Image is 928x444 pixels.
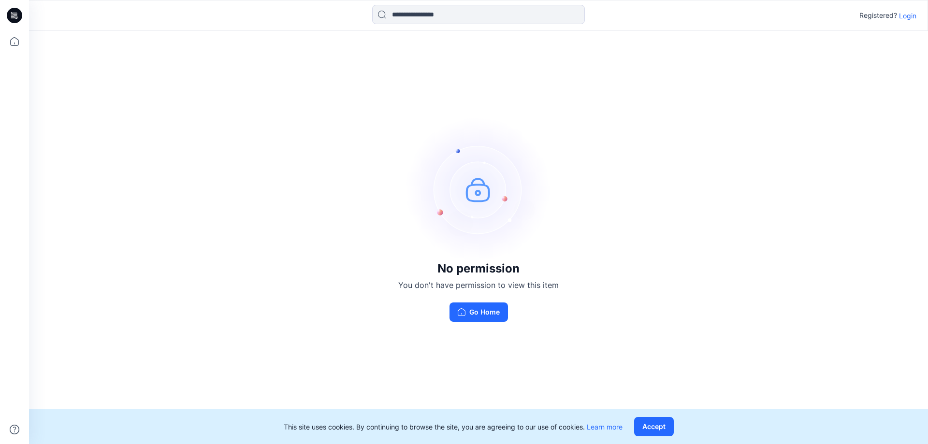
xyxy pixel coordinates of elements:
img: no-perm.svg [406,117,551,262]
p: This site uses cookies. By continuing to browse the site, you are agreeing to our use of cookies. [284,422,623,432]
a: Learn more [587,423,623,431]
p: You don't have permission to view this item [398,279,559,291]
button: Go Home [449,302,508,322]
button: Accept [634,417,674,436]
p: Registered? [859,10,897,21]
h3: No permission [398,262,559,275]
p: Login [899,11,916,21]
